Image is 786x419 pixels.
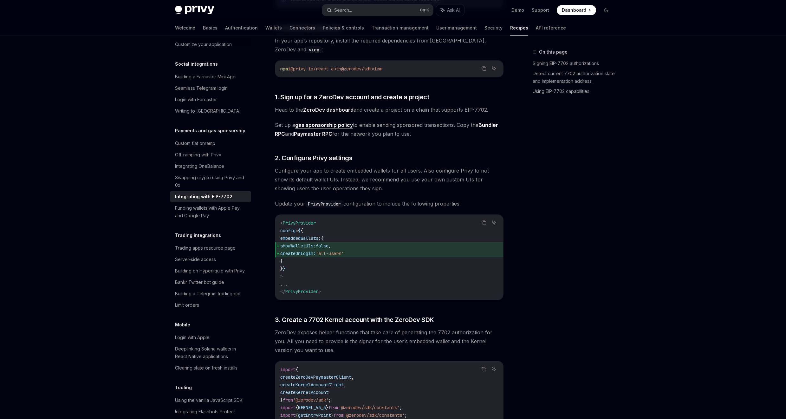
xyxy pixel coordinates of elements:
[175,345,247,360] div: Deeplinking Solana wallets in React Native applications
[265,20,282,36] a: Wallets
[372,20,429,36] a: Transaction management
[557,5,596,15] a: Dashboard
[293,397,328,403] span: '@zerodev/sdk'
[289,20,315,36] a: Connectors
[170,288,251,299] a: Building a Telegram trading bot
[323,20,364,36] a: Policies & controls
[225,20,258,36] a: Authentication
[341,66,372,72] span: @zerodev/sdk
[280,235,321,241] span: embeddedWallets:
[275,154,353,162] span: 2. Configure Privy settings
[280,382,344,388] span: createKernelAccountClient
[285,289,318,294] span: PrivyProvider
[175,107,241,115] div: Writing to [GEOGRAPHIC_DATA]
[170,395,251,406] a: Using the vanilla JavaScript SDK
[295,122,353,128] a: gas sponsorship policy
[283,397,293,403] span: from
[170,277,251,288] a: Bankr Twitter bot guide
[170,406,251,417] a: Integrating Flashbots Protect
[283,266,285,272] span: }
[275,122,498,137] strong: Bundler RPC
[280,289,285,294] span: </
[296,412,298,418] span: {
[328,405,339,410] span: from
[175,84,228,92] div: Seamless Telegram login
[170,138,251,149] a: Custom fiat onramp
[288,66,290,72] span: i
[316,251,344,256] span: 'all-users'
[275,105,503,114] span: Head to the and create a project on a chain that supports EIP-7702.
[280,405,296,410] span: import
[170,299,251,311] a: Limit orders
[275,166,503,193] span: Configure your app to create embedded wallets for all users. Also configure Privy to not show its...
[280,258,283,264] span: }
[175,20,195,36] a: Welcome
[175,408,235,416] div: Integrating Flashbots Protect
[175,6,214,15] img: dark logo
[275,315,434,324] span: 3. Create a 7702 Kernel account with the ZeroDev SDK
[280,397,283,403] span: }
[318,289,321,294] span: >
[328,243,331,249] span: ,
[303,107,354,113] a: ZeroDev dashboard
[280,66,288,72] span: npm
[175,290,241,298] div: Building a Telegram trading bot
[294,131,332,137] strong: Paymaster RPC
[175,140,215,147] div: Custom fiat onramp
[275,36,503,54] span: In your app’s repository, install the required dependencies from [GEOGRAPHIC_DATA], ZeroDev and :
[372,66,382,72] span: viem
[170,242,251,254] a: Trading apps resource page
[298,405,326,410] span: KERNEL_V3_3
[334,6,352,14] div: Search...
[175,174,247,189] div: Swapping crypto using Privy and 0x
[484,20,503,36] a: Security
[510,20,528,36] a: Recipes
[280,243,316,249] span: showWalletUIs:
[170,71,251,82] a: Building a Farcaster Mini App
[170,332,251,343] a: Login with Apple
[170,362,251,374] a: Clearing state on fresh installs
[280,251,316,256] span: createOnLogin:
[298,412,331,418] span: getEntryPoint
[490,365,498,373] button: Ask AI
[275,199,503,208] span: Update your configuration to include the following properties:
[280,412,296,418] span: import
[280,220,283,226] span: <
[296,228,298,233] span: =
[490,64,498,73] button: Ask AI
[275,328,503,355] span: ZeroDev exposes helper functions that take care of generating the 7702 authorization for you. All...
[175,364,237,372] div: Clearing state on fresh installs
[170,172,251,191] a: Swapping crypto using Privy and 0x
[480,219,488,227] button: Copy the contents from the code block
[533,69,616,86] a: Detect current 7702 authorization state and implementation address
[480,365,488,373] button: Copy the contents from the code block
[175,73,236,81] div: Building a Farcaster Mini App
[175,96,217,103] div: Login with Farcaster
[170,94,251,105] a: Login with Farcaster
[405,412,407,418] span: ;
[420,8,429,13] span: Ctrl K
[175,232,221,239] h5: Trading integrations
[331,412,334,418] span: }
[322,4,433,16] button: Search...CtrlK
[533,58,616,69] a: Signing EIP-7702 authorizations
[533,86,616,96] a: Using EIP-7702 capabilities
[275,93,429,101] span: 1. Sign up for a ZeroDev account and create a project
[326,405,328,410] span: }
[339,405,399,410] span: '@zerodev/sdk/constants'
[280,273,283,279] span: >
[170,202,251,221] a: Funding wallets with Apple Pay and Google Pay
[170,149,251,160] a: Off-ramping with Privy
[175,384,192,391] h5: Tooling
[511,7,524,13] a: Demo
[175,193,232,200] div: Integrating with EIP-7702
[321,235,323,241] span: {
[175,267,245,275] div: Building on Hyperliquid with Privy
[170,82,251,94] a: Seamless Telegram login
[436,4,464,16] button: Ask AI
[170,265,251,277] a: Building on Hyperliquid with Privy
[344,412,405,418] span: '@zerodev/sdk/constants'
[334,412,344,418] span: from
[175,151,221,159] div: Off-ramping with Privy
